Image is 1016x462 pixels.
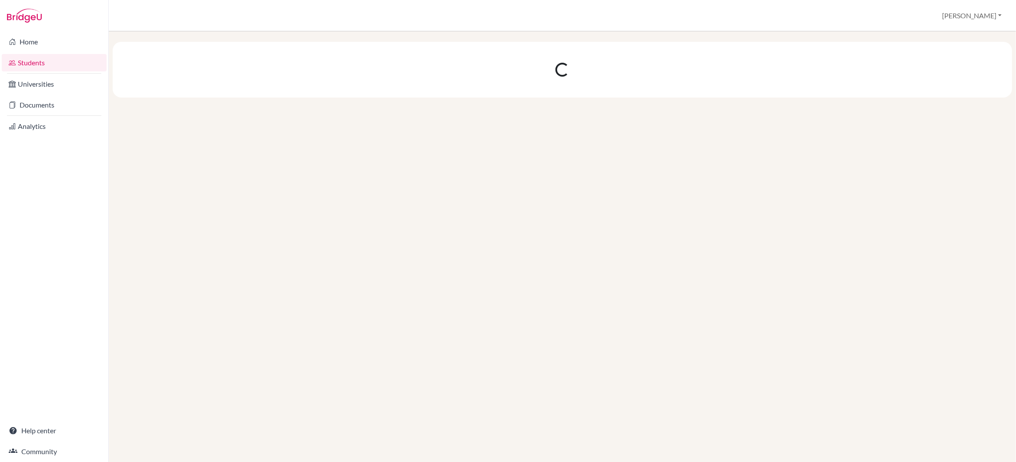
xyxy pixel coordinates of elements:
[7,9,42,23] img: Bridge-U
[2,443,107,460] a: Community
[2,54,107,71] a: Students
[2,75,107,93] a: Universities
[2,422,107,439] a: Help center
[2,33,107,51] a: Home
[2,118,107,135] a: Analytics
[2,96,107,114] a: Documents
[938,7,1006,24] button: [PERSON_NAME]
